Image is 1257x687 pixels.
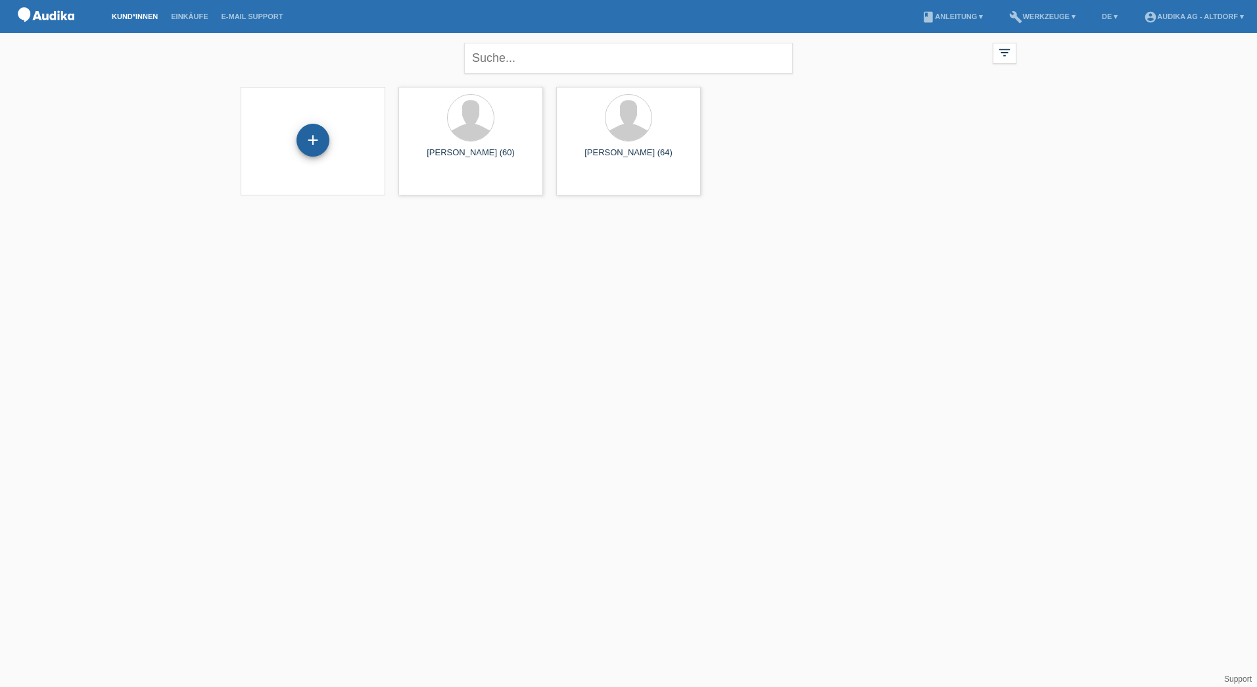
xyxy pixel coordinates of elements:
[1137,13,1250,20] a: account_circleAudika AG - Altdorf ▾
[1009,11,1022,24] i: build
[1095,13,1124,20] a: DE ▾
[1224,674,1252,684] a: Support
[915,13,989,20] a: bookAnleitung ▾
[997,45,1012,60] i: filter_list
[1144,11,1157,24] i: account_circle
[215,13,290,20] a: E-Mail Support
[922,11,935,24] i: book
[297,129,329,151] div: Kund*in hinzufügen
[164,13,214,20] a: Einkäufe
[567,147,690,168] div: [PERSON_NAME] (64)
[1003,13,1082,20] a: buildWerkzeuge ▾
[464,43,793,74] input: Suche...
[13,26,79,36] a: POS — MF Group
[105,13,164,20] a: Kund*innen
[409,147,533,168] div: [PERSON_NAME] (60)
